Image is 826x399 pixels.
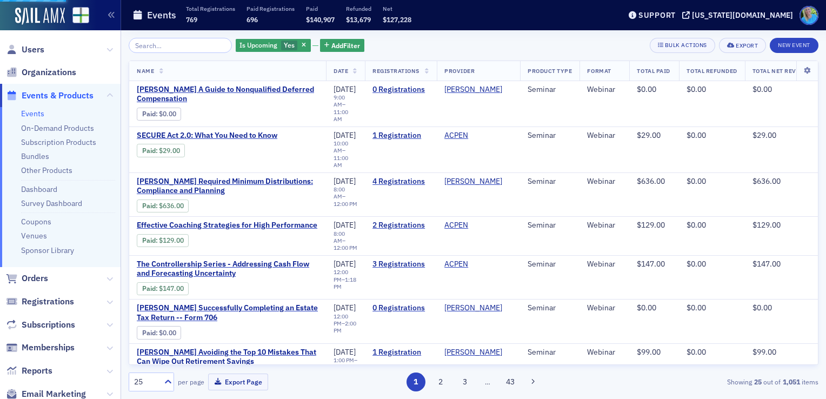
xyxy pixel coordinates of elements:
span: $0.00 [752,84,772,94]
span: $636.00 [159,202,184,210]
div: Paid: 3 - $14700 [137,282,189,295]
a: Reports [6,365,52,377]
span: Profile [800,6,818,25]
p: Paid Registrations [247,5,295,12]
span: $0.00 [687,347,706,357]
span: : [142,202,159,210]
a: Venues [21,231,47,241]
a: [PERSON_NAME] [444,303,502,313]
a: Other Products [21,165,72,175]
a: Bundles [21,151,49,161]
a: [PERSON_NAME] [444,348,502,357]
span: Surgent's Required Minimum Distributions: Compliance and Planning [137,177,318,196]
span: $127,228 [383,15,411,24]
span: $29.00 [637,130,661,140]
time: 12:00 PM [334,244,357,251]
span: Orders [22,272,48,284]
span: $129.00 [159,236,184,244]
a: 1 Registration [372,348,429,357]
div: Webinar [587,260,622,269]
a: Effective Coaching Strategies for High Performance [137,221,318,230]
a: 3 Registrations [372,260,429,269]
div: Showing out of items [596,377,818,387]
span: $636.00 [752,176,781,186]
time: 11:00 AM [334,154,348,169]
a: New Event [770,39,818,49]
a: ACPEN [444,221,468,230]
time: 8:00 AM [334,185,345,200]
button: New Event [770,38,818,53]
div: Bulk Actions [665,42,707,48]
strong: 1,051 [781,377,802,387]
a: [PERSON_NAME] A Guide to Nonqualified Deferred Compensation [137,85,318,104]
div: Webinar [587,85,622,95]
div: Paid: 0 - $0 [137,108,181,121]
a: [PERSON_NAME] Required Minimum Distributions: Compliance and Planning [137,177,318,196]
div: – [334,230,357,251]
div: Paid: 5 - $63600 [137,199,189,212]
a: Paid [142,110,156,118]
div: 25 [134,376,158,388]
a: Paid [142,236,156,244]
span: $0.00 [752,303,772,312]
span: SURGENT [444,85,512,95]
a: Coupons [21,217,51,227]
span: Subscriptions [22,319,75,331]
span: $147.00 [637,259,665,269]
div: – [334,357,357,371]
time: 8:00 AM [334,230,345,244]
div: Webinar [587,177,622,187]
a: Memberships [6,342,75,354]
a: [PERSON_NAME] [444,177,502,187]
div: – [334,186,357,207]
span: Yes [284,41,295,49]
span: SURGENT [444,348,512,357]
a: Paid [142,284,156,292]
div: Export [736,43,758,49]
span: SECURE Act 2.0: What You Need to Know [137,131,318,141]
input: Search… [129,38,232,53]
img: SailAMX [15,8,65,25]
p: Total Registrations [186,5,235,12]
div: Paid: 1 - $2900 [137,144,185,157]
h1: Events [147,9,176,22]
a: 0 Registrations [372,303,429,313]
span: $0.00 [637,303,656,312]
a: Events [21,109,44,118]
span: Users [22,44,44,56]
a: Subscription Products [21,137,96,147]
span: [DATE] [334,130,356,140]
label: per page [178,377,204,387]
a: [PERSON_NAME] Successfully Completing an Estate Tax Return -- Form 706 [137,303,318,322]
span: $99.00 [752,347,776,357]
span: $29.00 [752,130,776,140]
span: : [142,147,159,155]
a: Paid [142,329,156,337]
span: Memberships [22,342,75,354]
span: $29.00 [159,147,180,155]
a: Survey Dashboard [21,198,82,208]
span: SURGENT [444,303,512,313]
a: Subscriptions [6,319,75,331]
div: – [334,94,357,123]
span: Events & Products [22,90,94,102]
span: SURGENT [444,177,512,187]
time: 2:00 PM [334,320,356,334]
a: Paid [142,147,156,155]
span: Registrations [372,67,419,75]
a: 2 Registrations [372,221,429,230]
a: Sponsor Library [21,245,74,255]
a: Orders [6,272,48,284]
div: – [334,269,357,290]
span: ACPEN [444,221,512,230]
div: Webinar [587,221,622,230]
span: Name [137,67,154,75]
span: : [142,329,159,337]
time: 9:00 AM [334,94,345,108]
a: 1 Registration [372,131,429,141]
button: Export [719,38,766,53]
a: 4 Registrations [372,177,429,187]
button: 43 [501,373,520,391]
a: 0 Registrations [372,85,429,95]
